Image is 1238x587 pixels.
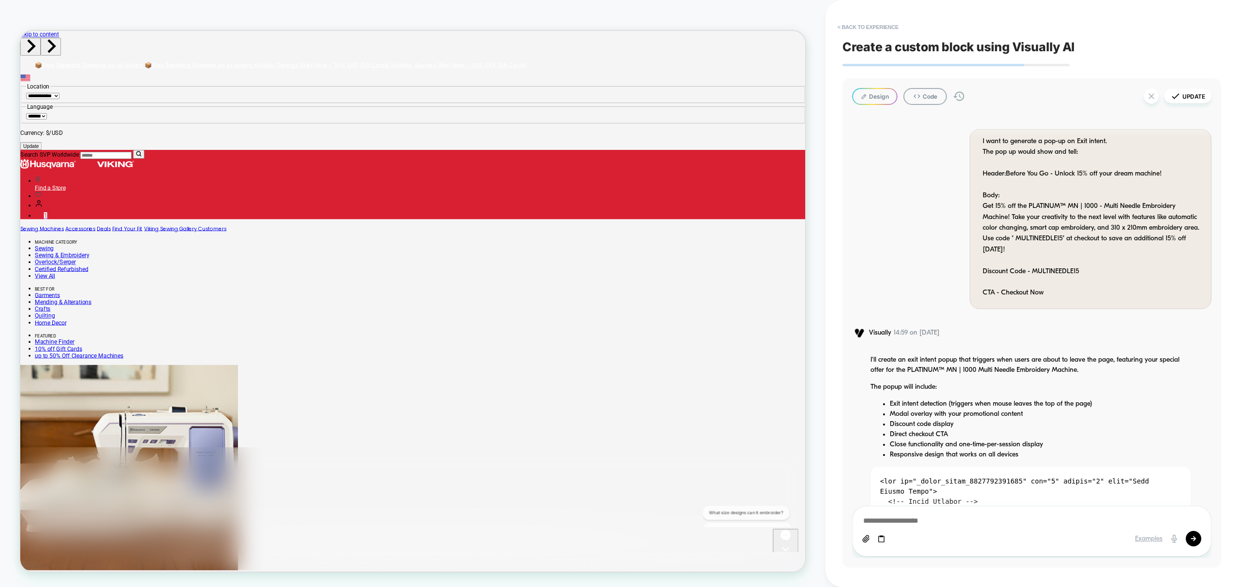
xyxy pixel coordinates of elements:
a: Sewing & Embroidery [19,294,92,304]
a: Find Your Fit [122,259,163,268]
button: Go to first slide [27,9,54,33]
a: Certified Refurbished [19,313,90,322]
a: Machine Finder [19,410,72,419]
span: Holiday Savings Start Now – 10% OFF Gift Cards! [495,41,676,50]
div: Machine Category [19,279,1047,285]
a: Quilting [19,375,46,384]
a: Deals [102,259,120,268]
a: View All [19,322,46,331]
li: Responsive design that works on all devices [890,450,1191,460]
li: Discount code display [890,419,1191,429]
a: Accessories [60,259,100,268]
a: up to 50% Off Clearance Machines [19,428,137,438]
li: Modal overlay with your promotional content [890,409,1191,419]
button: Code [903,88,947,105]
a: Mending & Alterations [19,357,95,366]
span: 📦Free Standard Shipping on all orders [165,41,309,50]
span: Visually [869,329,891,337]
a: Sewing [19,285,44,294]
a: Garments [19,348,53,357]
span: 1 [31,242,36,251]
div: I want to generate a pop-up on Exit intent. The pop up would show and tell: Header:Before You Go ... [983,136,1201,299]
button: Update [1164,89,1211,103]
legend: Location [8,69,40,78]
span: Create a custom block using Visually AI [842,40,1221,54]
button: Design [852,88,898,105]
a: Crafts [19,366,40,375]
a: account [19,228,30,237]
a: 2 of 2 [311,41,676,50]
a: Viking Sewing Gallery Customers [165,259,275,268]
a: Wishlist [19,216,29,225]
a: 10% off Gift Cards [19,419,82,428]
a: Cart [19,242,36,251]
span: 📦Free Standard Shipping on all orders [19,41,163,50]
a: Home Decor [19,384,61,394]
div: Featured [19,403,1047,410]
span: Holiday Savings Start Now – 10% OFF Gift Cards! [311,41,492,50]
button: Search [150,159,165,170]
li: Exit intent detection (triggers when mouse leaves the top of the page) [890,399,1191,409]
a: Overlock/Serger [19,304,74,313]
p: The popup will include: [870,382,1191,392]
button: < Back to experience [833,19,903,35]
a: 1 of 2 [19,41,311,50]
li: Close functionality and one-time-per-session display [890,440,1191,450]
a: Find a Store [19,193,1047,214]
p: I'll create an exit intent popup that triggers when users are about to leave the page, featuring ... [870,355,1191,375]
img: Visually logo [852,328,867,338]
li: Direct checkout CTA [890,429,1191,440]
span: 14:59 on [DATE] [894,329,940,337]
div: Examples [1135,535,1163,543]
span: Find a Store [19,205,60,214]
legend: Language [8,97,44,106]
div: Best for [19,341,1047,348]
